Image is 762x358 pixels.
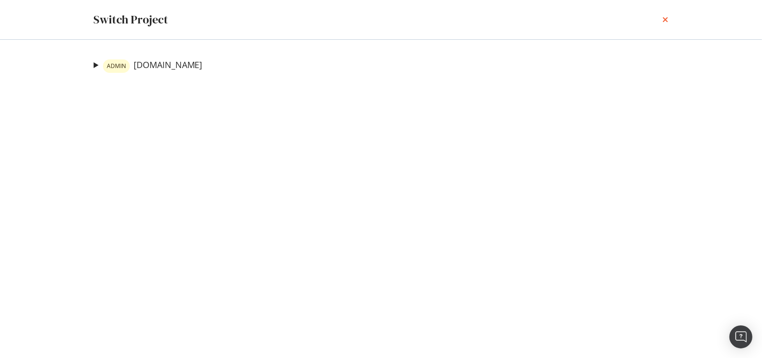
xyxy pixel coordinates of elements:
span: ADMIN [107,63,126,69]
div: Switch Project [94,12,169,28]
div: Open Intercom Messenger [729,325,752,348]
a: warning label[DOMAIN_NAME] [103,59,203,73]
div: warning label [103,59,130,73]
summary: warning label[DOMAIN_NAME] [94,59,203,73]
div: times [663,12,669,28]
